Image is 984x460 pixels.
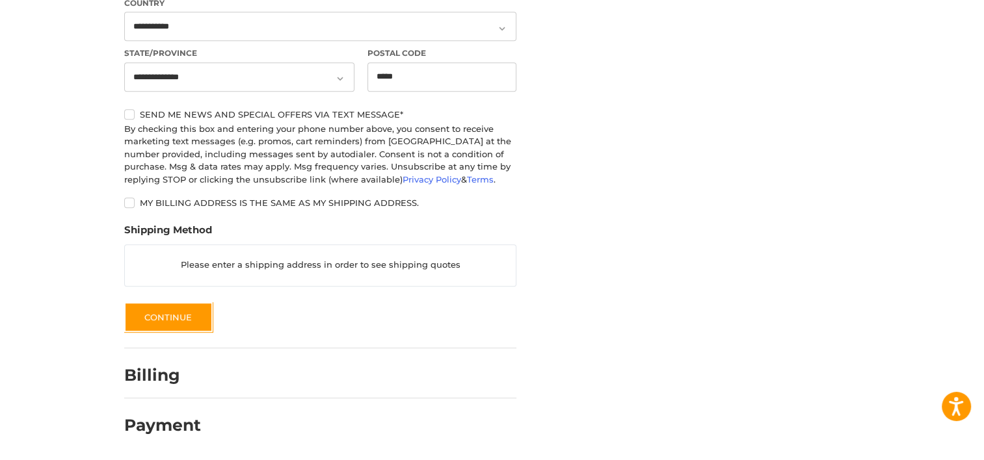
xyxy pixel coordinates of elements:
legend: Shipping Method [124,223,212,244]
a: Privacy Policy [403,174,461,185]
div: By checking this box and entering your phone number above, you consent to receive marketing text ... [124,123,516,186]
h2: Billing [124,365,200,385]
button: Continue [124,302,213,332]
label: Send me news and special offers via text message* [124,109,516,120]
a: Terms [467,174,494,185]
label: State/Province [124,47,354,59]
h2: Payment [124,415,201,435]
p: Please enter a shipping address in order to see shipping quotes [125,253,516,278]
label: Postal Code [367,47,517,59]
label: My billing address is the same as my shipping address. [124,198,516,208]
